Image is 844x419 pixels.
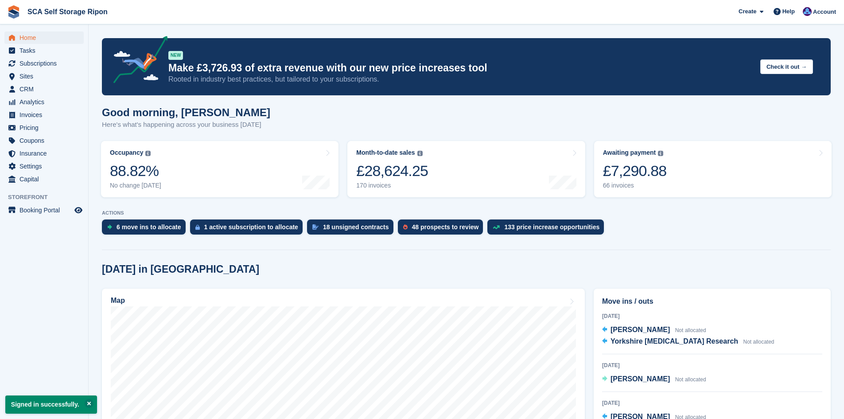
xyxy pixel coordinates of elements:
[107,224,112,230] img: move_ins_to_allocate_icon-fdf77a2bb77ea45bf5b3d319d69a93e2d87916cf1d5bf7949dd705db3b84f3ca.svg
[412,223,479,231] div: 48 prospects to review
[111,297,125,305] h2: Map
[101,141,338,197] a: Occupancy 88.82% No change [DATE]
[4,83,84,95] a: menu
[102,120,270,130] p: Here's what's happening across your business [DATE]
[73,205,84,215] a: Preview store
[4,134,84,147] a: menu
[602,361,822,369] div: [DATE]
[8,193,88,202] span: Storefront
[19,31,73,44] span: Home
[504,223,599,231] div: 133 price increase opportunities
[782,7,795,16] span: Help
[195,224,200,230] img: active_subscription_to_allocate_icon-d502201f5373d7db506a760aba3b589e785aa758c864c3986d89f69b8ff3...
[4,44,84,57] a: menu
[602,399,822,407] div: [DATE]
[603,182,667,189] div: 66 invoices
[611,326,670,333] span: [PERSON_NAME]
[356,149,415,157] div: Month-to-date sales
[493,225,500,229] img: price_increase_opportunities-93ffe204e8149a01c8c9dc8f82e8f89637d9d84a8eef4429ea346261dce0b2c0.svg
[168,51,183,60] div: NEW
[204,223,298,231] div: 1 active subscription to allocate
[102,106,270,118] h1: Good morning, [PERSON_NAME]
[307,219,398,239] a: 18 unsigned contracts
[19,96,73,108] span: Analytics
[312,224,319,230] img: contract_signature_icon-13c848040528278c33f63329250d36e43548de30e8caae1d1a13099fd9432cc5.svg
[19,160,73,172] span: Settings
[110,162,161,180] div: 88.82%
[19,134,73,147] span: Coupons
[739,7,756,16] span: Create
[19,83,73,95] span: CRM
[611,375,670,383] span: [PERSON_NAME]
[4,173,84,185] a: menu
[19,173,73,185] span: Capital
[417,151,423,156] img: icon-info-grey-7440780725fd019a000dd9b08b2336e03edf1995a4989e88bcd33f0948082b44.svg
[102,219,190,239] a: 6 move ins to allocate
[19,70,73,82] span: Sites
[602,296,822,307] h2: Move ins / outs
[168,74,753,84] p: Rooted in industry best practices, but tailored to your subscriptions.
[117,223,181,231] div: 6 move ins to allocate
[611,337,738,345] span: Yorkshire [MEDICAL_DATA] Research
[603,149,656,157] div: Awaiting payment
[110,149,143,157] div: Occupancy
[602,325,706,336] a: [PERSON_NAME] Not allocated
[602,312,822,320] div: [DATE]
[323,223,389,231] div: 18 unsigned contracts
[356,182,428,189] div: 170 invoices
[743,339,774,345] span: Not allocated
[675,327,706,333] span: Not allocated
[19,147,73,160] span: Insurance
[675,376,706,383] span: Not allocated
[102,210,831,216] p: ACTIONS
[602,374,706,385] a: [PERSON_NAME] Not allocated
[803,7,812,16] img: Sarah Race
[813,8,836,16] span: Account
[4,109,84,121] a: menu
[110,182,161,189] div: No change [DATE]
[4,121,84,134] a: menu
[106,36,168,86] img: price-adjustments-announcement-icon-8257ccfd72463d97f412b2fc003d46551f7dbcb40ab6d574587a9cd5c0d94...
[24,4,111,19] a: SCA Self Storage Ripon
[658,151,663,156] img: icon-info-grey-7440780725fd019a000dd9b08b2336e03edf1995a4989e88bcd33f0948082b44.svg
[4,160,84,172] a: menu
[356,162,428,180] div: £28,624.25
[19,121,73,134] span: Pricing
[19,204,73,216] span: Booking Portal
[487,219,608,239] a: 133 price increase opportunities
[190,219,307,239] a: 1 active subscription to allocate
[19,109,73,121] span: Invoices
[5,396,97,414] p: Signed in successfully.
[594,141,832,197] a: Awaiting payment £7,290.88 66 invoices
[168,62,753,74] p: Make £3,726.93 of extra revenue with our new price increases tool
[4,31,84,44] a: menu
[760,59,813,74] button: Check it out →
[4,96,84,108] a: menu
[347,141,585,197] a: Month-to-date sales £28,624.25 170 invoices
[602,336,774,348] a: Yorkshire [MEDICAL_DATA] Research Not allocated
[398,219,488,239] a: 48 prospects to review
[403,224,408,230] img: prospect-51fa495bee0391a8d652442698ab0144808aea92771e9ea1ae160a38d050c398.svg
[4,57,84,70] a: menu
[7,5,20,19] img: stora-icon-8386f47178a22dfd0bd8f6a31ec36ba5ce8667c1dd55bd0f319d3a0aa187defe.svg
[603,162,667,180] div: £7,290.88
[4,204,84,216] a: menu
[19,57,73,70] span: Subscriptions
[19,44,73,57] span: Tasks
[145,151,151,156] img: icon-info-grey-7440780725fd019a000dd9b08b2336e03edf1995a4989e88bcd33f0948082b44.svg
[4,70,84,82] a: menu
[102,263,259,275] h2: [DATE] in [GEOGRAPHIC_DATA]
[4,147,84,160] a: menu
